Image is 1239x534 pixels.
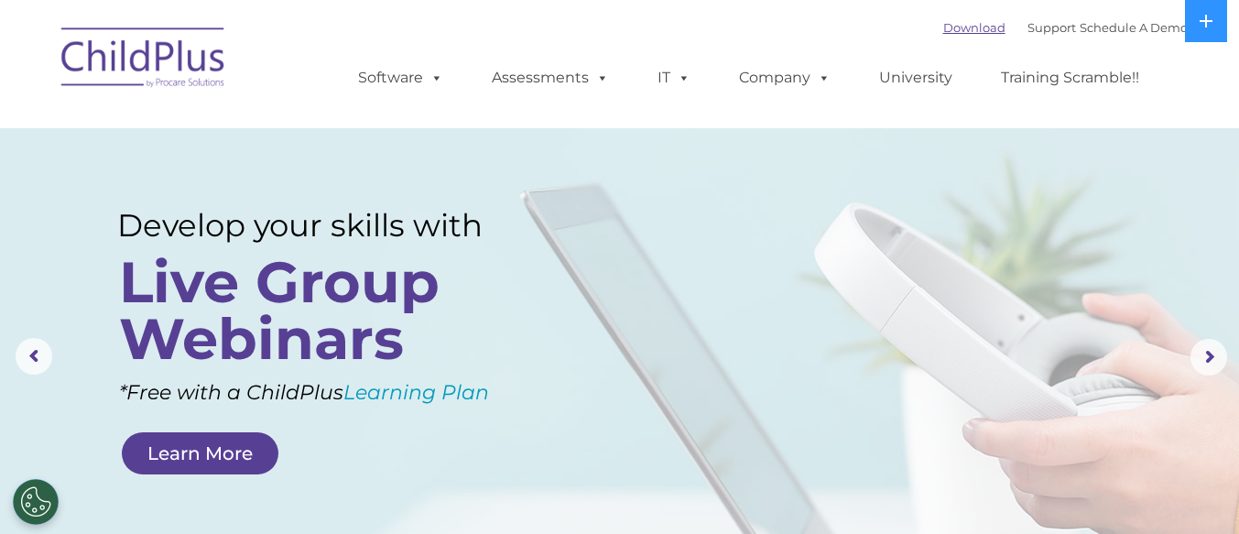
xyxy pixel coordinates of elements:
[13,479,59,525] button: Cookies Settings
[119,254,522,367] rs-layer: Live Group Webinars
[1027,20,1076,35] a: Support
[255,196,332,210] span: Phone number
[1080,20,1188,35] a: Schedule A Demo
[861,60,971,96] a: University
[340,60,462,96] a: Software
[473,60,627,96] a: Assessments
[255,121,310,135] span: Last name
[122,432,278,474] a: Learn More
[943,20,1005,35] a: Download
[943,20,1188,35] font: |
[721,60,849,96] a: Company
[119,375,557,411] rs-layer: *Free with a ChildPlus
[343,380,489,405] a: Learning Plan
[639,60,709,96] a: IT
[52,15,235,106] img: ChildPlus by Procare Solutions
[117,207,527,244] rs-layer: Develop your skills with
[983,60,1157,96] a: Training Scramble!!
